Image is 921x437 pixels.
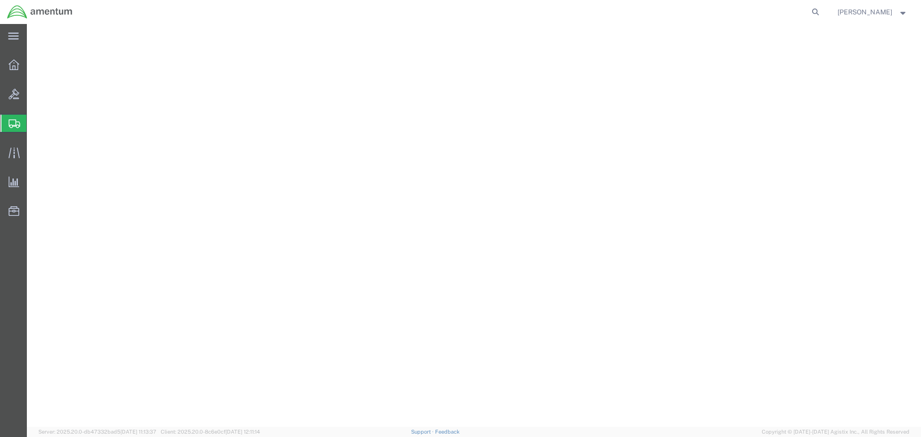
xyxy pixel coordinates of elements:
span: Client: 2025.20.0-8c6e0cf [161,429,260,435]
span: Server: 2025.20.0-db47332bad5 [38,429,156,435]
img: logo [7,5,73,19]
button: [PERSON_NAME] [837,6,908,18]
span: [DATE] 11:13:37 [120,429,156,435]
span: Nick Riddle [838,7,892,17]
iframe: FS Legacy Container [27,24,921,427]
a: Feedback [435,429,460,435]
a: Support [411,429,435,435]
span: [DATE] 12:11:14 [225,429,260,435]
span: Copyright © [DATE]-[DATE] Agistix Inc., All Rights Reserved [762,428,909,436]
